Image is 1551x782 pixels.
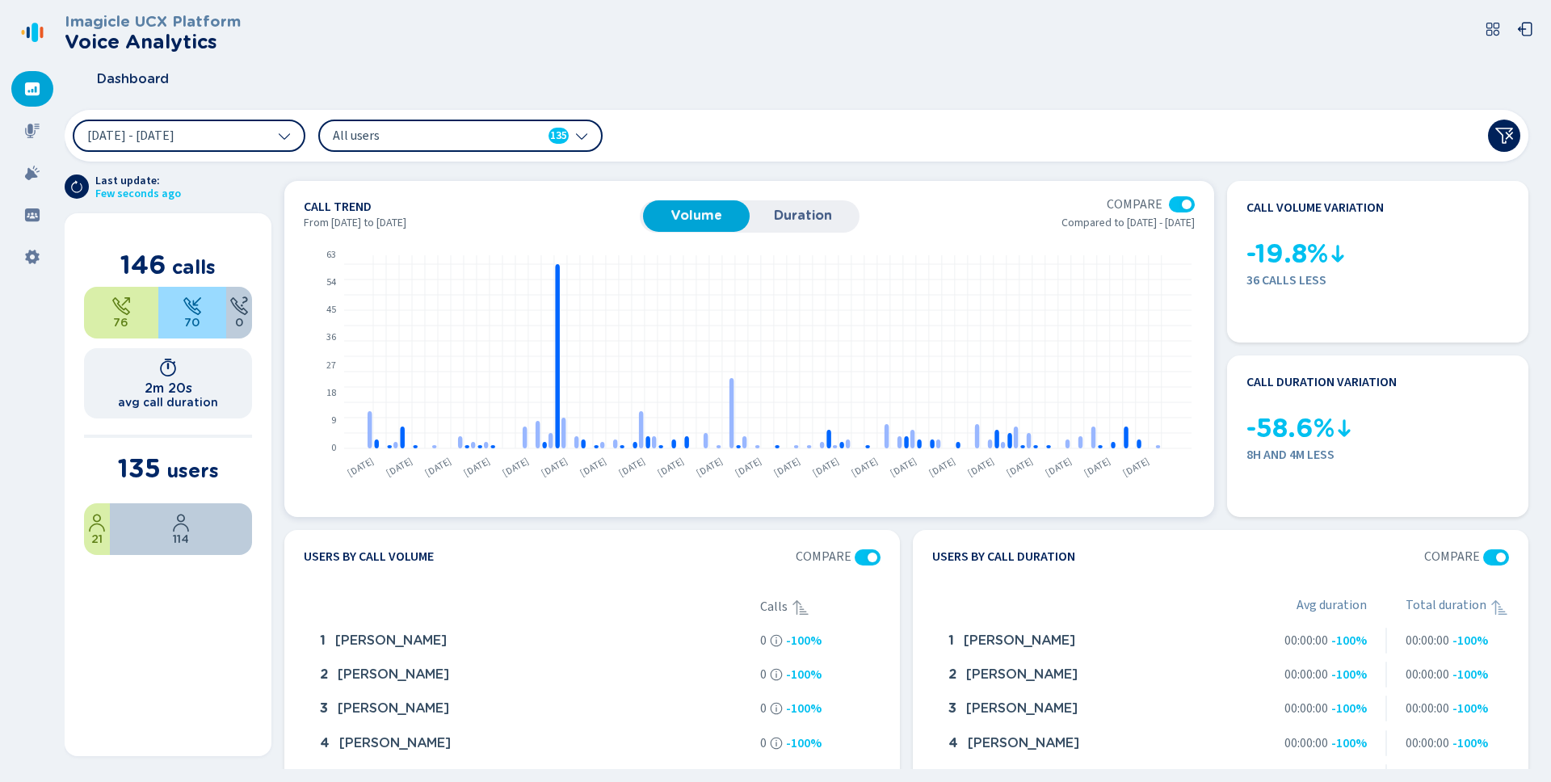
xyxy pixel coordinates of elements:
text: [DATE] [733,454,764,480]
div: Settings [11,239,53,275]
span: Avg duration [1297,598,1367,617]
span: Compare [796,549,851,564]
span: [PERSON_NAME] [964,633,1075,648]
div: Anas Assil [942,729,1256,757]
span: Dashboard [97,72,169,86]
span: calls [172,255,216,279]
span: 8h and 4m less [1246,448,1509,462]
text: [DATE] [771,454,803,480]
text: [DATE] [500,454,532,480]
span: 0 [235,316,243,329]
div: 0% [226,287,252,338]
span: 00:00:00 [1284,633,1328,648]
span: 76 [113,316,128,329]
text: [DATE] [1082,454,1113,480]
text: 63 [326,248,336,262]
div: 47.95% [158,287,226,338]
span: -19.8% [1246,239,1328,269]
span: 21 [91,532,103,545]
svg: dashboard-filled [24,81,40,97]
span: 00:00:00 [1284,701,1328,716]
span: 0 [760,667,767,682]
span: 1 [948,633,954,648]
text: [DATE] [965,454,997,480]
div: Sorted ascending, click to sort descending [791,598,810,617]
text: 0 [331,441,336,455]
text: 45 [326,303,336,317]
text: [DATE] [927,454,958,480]
span: Total duration [1406,598,1486,617]
text: 18 [326,386,336,400]
div: Alarms [11,155,53,191]
span: 0 [760,633,767,648]
svg: user-profile [171,513,191,532]
span: 0 [760,736,767,750]
span: Calls [760,599,788,614]
text: 54 [326,275,336,289]
svg: alarm-filled [24,165,40,181]
span: 00:00:00 [1284,667,1328,682]
span: 0 [760,701,767,716]
span: From [DATE] to [DATE] [304,217,406,229]
span: Compare [1107,197,1162,212]
h2: Voice Analytics [65,31,241,53]
span: users [166,459,219,482]
svg: chevron-down [278,129,291,142]
text: [DATE] [539,454,570,480]
text: [DATE] [384,454,415,480]
svg: sortAscending [791,598,810,617]
span: [PERSON_NAME] [338,667,449,682]
h4: Call duration variation [1246,375,1397,389]
span: 2 [320,667,328,682]
span: 70 [184,316,200,329]
svg: info-circle [770,702,783,715]
div: Adrian Chelen [942,661,1256,688]
svg: sortAscending [1490,598,1509,617]
div: Ammar Kordi [942,695,1256,722]
text: [DATE] [694,454,725,480]
span: [PERSON_NAME] [966,701,1078,716]
span: -100% [1452,701,1488,716]
button: [DATE] - [DATE] [73,120,305,152]
span: 146 [120,249,166,280]
span: [PERSON_NAME] [335,633,447,648]
svg: info-circle [770,737,783,750]
h4: Users by call duration [932,549,1075,565]
div: Total duration [1406,598,1509,617]
svg: funnel-disabled [1494,126,1514,145]
div: Calls [760,598,881,617]
span: [DATE] - [DATE] [87,129,174,142]
span: Volume [651,208,742,223]
h4: Call trend [304,200,640,213]
svg: chevron-down [575,129,588,142]
text: [DATE] [1004,454,1036,480]
svg: kpi-down [1335,418,1354,438]
span: 3 [948,701,956,716]
button: Clear filters [1488,120,1520,152]
span: -100% [1331,667,1367,682]
span: 00:00:00 [1406,667,1449,682]
span: -58.6% [1246,414,1335,444]
div: 84.44% [110,503,252,555]
div: Abdul Alhamwi [942,627,1256,654]
h1: 2m 20s [145,380,192,396]
div: Sorted ascending, click to sort descending [1490,598,1509,617]
span: 4 [320,736,330,750]
span: [PERSON_NAME] [966,667,1078,682]
svg: timer [158,358,178,377]
div: 52.05% [84,287,158,338]
div: Dashboard [11,71,53,107]
h4: Users by call volume [304,549,434,565]
span: -100% [1331,633,1367,648]
div: Groups [11,197,53,233]
span: [PERSON_NAME] [968,736,1079,750]
div: Adrian Chelen [313,661,754,688]
text: [DATE] [1043,454,1074,480]
text: [DATE] [422,454,454,480]
span: 114 [173,532,189,545]
span: -100% [786,736,822,750]
span: 00:00:00 [1406,633,1449,648]
text: [DATE] [888,454,919,480]
span: [PERSON_NAME] [338,701,449,716]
